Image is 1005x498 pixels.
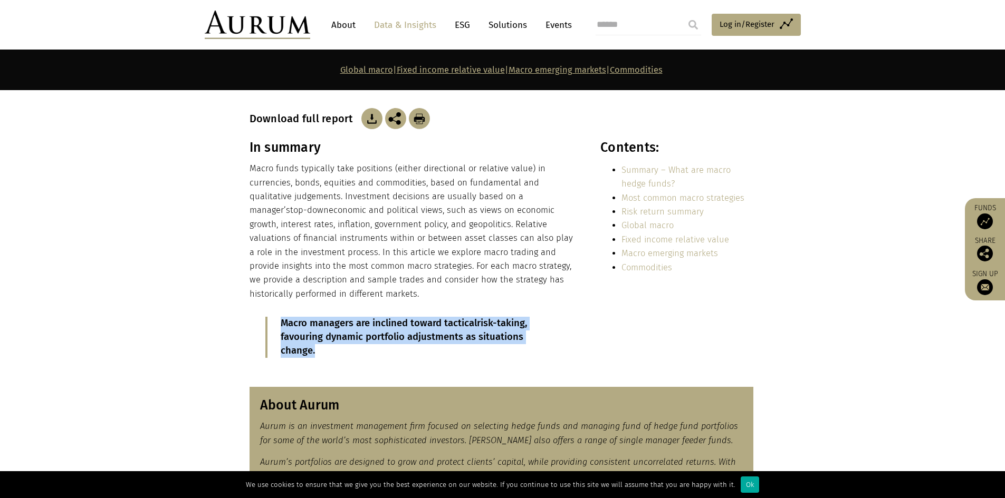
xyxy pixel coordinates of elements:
[970,269,1000,295] a: Sign up
[409,108,430,129] img: Download Article
[977,246,993,261] img: Share this post
[621,207,704,217] a: Risk return summary
[385,108,406,129] img: Share this post
[250,162,578,301] p: Macro funds typically take positions (either directional or relative value) in currencies, bonds,...
[340,65,663,75] strong: | | |
[720,18,774,31] span: Log in/Register
[741,476,759,493] div: Ok
[477,317,525,329] span: risk-taking
[260,397,743,413] h3: About Aurum
[540,15,572,35] a: Events
[281,317,549,358] p: Macro managers are inclined toward tactical , favouring dynamic portfolio adjustments as situatio...
[361,108,382,129] img: Download Article
[621,193,744,203] a: Most common macro strategies
[250,140,578,155] h3: In summary
[260,457,736,495] em: Aurum’s portfolios are designed to grow and protect clients’ capital, while providing consistent ...
[970,203,1000,229] a: Funds
[483,15,532,35] a: Solutions
[600,140,753,155] h3: Contents:
[260,421,738,445] em: Aurum is an investment management firm focused on selecting hedge funds and managing fund of hedg...
[621,220,674,230] a: Global macro
[621,235,729,245] a: Fixed income relative value
[509,65,606,75] a: Macro emerging markets
[977,213,993,229] img: Access Funds
[369,15,442,35] a: Data & Insights
[205,11,310,39] img: Aurum
[340,65,393,75] a: Global macro
[683,14,704,35] input: Submit
[449,15,475,35] a: ESG
[977,279,993,295] img: Sign up to our newsletter
[326,15,361,35] a: About
[397,65,505,75] a: Fixed income relative value
[712,14,801,36] a: Log in/Register
[970,237,1000,261] div: Share
[621,262,672,272] a: Commodities
[290,205,329,215] span: top-down
[250,112,359,125] h3: Download full report
[621,165,731,189] a: Summary – What are macro hedge funds?
[621,248,718,258] a: Macro emerging markets
[610,65,663,75] a: Commodities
